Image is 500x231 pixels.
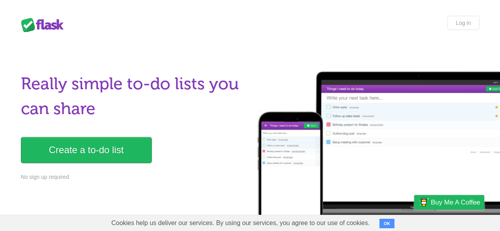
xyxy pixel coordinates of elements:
[447,16,479,30] a: Log in
[379,219,395,228] button: OK
[104,215,378,231] span: Cookies help us deliver our services. By using our services, you agree to our use of cookies.
[431,195,480,209] span: Buy me a coffee
[21,71,245,121] h1: Really simple to-do lists you can share
[21,137,152,163] a: Create a to-do list
[21,18,68,32] div: Flask Lists
[418,195,429,209] img: Buy me a coffee
[414,195,484,210] a: Buy me a coffee
[21,173,245,181] p: No sign up required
